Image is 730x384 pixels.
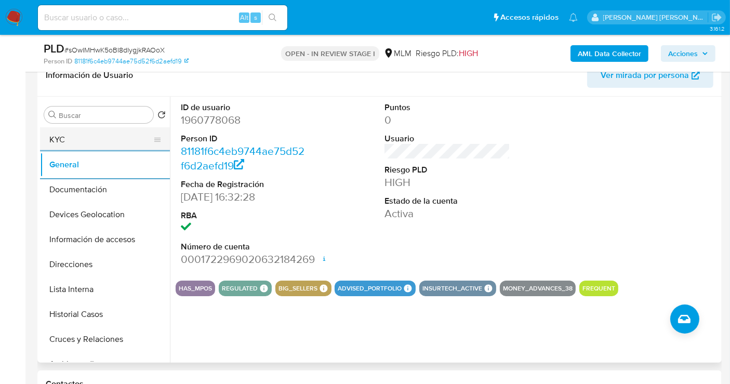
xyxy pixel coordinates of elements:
input: Buscar [59,111,149,120]
a: Salir [711,12,722,23]
dt: RBA [181,210,307,221]
button: KYC [40,127,162,152]
dd: 0 [384,113,510,127]
p: OPEN - IN REVIEW STAGE I [281,46,379,61]
button: Buscar [48,111,57,119]
button: Lista Interna [40,277,170,302]
span: Alt [240,12,248,22]
b: AML Data Collector [578,45,641,62]
a: 81181f6c4eb9744ae75d52f6d2aefd19 [181,143,304,173]
h1: Información de Usuario [46,70,133,81]
b: PLD [44,40,64,57]
button: Acciones [661,45,715,62]
button: Archivos adjuntos [40,352,170,377]
button: Direcciones [40,252,170,277]
dd: 0001722969020632184269 [181,252,307,267]
span: HIGH [459,47,478,59]
button: Documentación [40,177,170,202]
dt: Usuario [384,133,510,144]
button: Volver al orden por defecto [157,111,166,122]
button: search-icon [262,10,283,25]
span: s [254,12,257,22]
span: Accesos rápidos [500,12,559,23]
button: General [40,152,170,177]
button: Historial Casos [40,302,170,327]
dt: ID de usuario [181,102,307,113]
dt: Riesgo PLD [384,164,510,176]
span: Ver mirada por persona [601,63,689,88]
button: Ver mirada por persona [587,63,713,88]
span: 3.161.2 [710,24,725,33]
button: Información de accesos [40,227,170,252]
dt: Fecha de Registración [181,179,307,190]
a: Notificaciones [569,13,578,22]
dt: Estado de la cuenta [384,195,510,207]
dd: Activa [384,206,510,221]
span: Acciones [668,45,698,62]
dd: HIGH [384,175,510,190]
span: Riesgo PLD: [416,48,478,59]
dd: [DATE] 16:32:28 [181,190,307,204]
input: Buscar usuario o caso... [38,11,287,24]
button: Devices Geolocation [40,202,170,227]
button: AML Data Collector [570,45,648,62]
button: Cruces y Relaciones [40,327,170,352]
a: 81181f6c4eb9744ae75d52f6d2aefd19 [74,57,189,66]
b: Person ID [44,57,72,66]
dd: 1960778068 [181,113,307,127]
p: nancy.sanchezgarcia@mercadolibre.com.mx [603,12,708,22]
span: # sOwIMHwK5oBI8dIygjkRAOoX [64,45,165,55]
dt: Número de cuenta [181,241,307,253]
dt: Puntos [384,102,510,113]
dt: Person ID [181,133,307,144]
div: MLM [383,48,412,59]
